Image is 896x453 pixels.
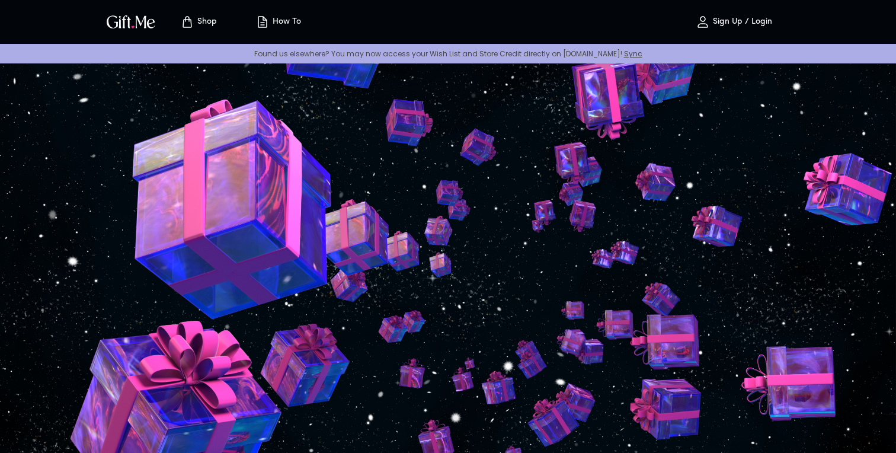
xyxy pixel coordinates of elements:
[9,49,887,59] p: Found us elsewhere? You may now access your Wish List and Store Credit directly on [DOMAIN_NAME]!
[674,3,793,41] button: Sign Up / Login
[103,15,159,29] button: GiftMe Logo
[245,3,311,41] button: How To
[255,15,270,29] img: how-to.svg
[270,17,301,27] p: How To
[166,3,231,41] button: Store page
[710,17,772,27] p: Sign Up / Login
[104,13,158,30] img: GiftMe Logo
[624,49,642,59] a: Sync
[194,17,217,27] p: Shop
